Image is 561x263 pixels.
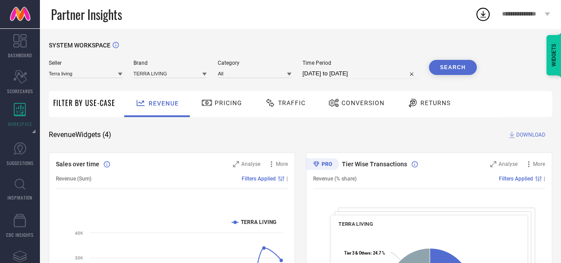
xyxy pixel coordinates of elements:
span: | [544,176,545,182]
span: Analyse [241,161,260,167]
input: Select time period [302,68,418,79]
span: SYSTEM WORKSPACE [49,42,110,49]
text: : 24.7 % [344,251,385,255]
span: Traffic [278,99,306,106]
span: CDC INSIGHTS [6,232,34,238]
span: Revenue (% share) [313,176,357,182]
span: Analyse [498,161,518,167]
span: Tier Wise Transactions [342,161,407,168]
span: DOWNLOAD [516,130,545,139]
svg: Zoom [490,161,496,167]
span: SCORECARDS [7,88,33,94]
span: WORKSPACE [8,121,32,127]
span: Time Period [302,60,418,66]
span: Partner Insights [51,5,122,24]
button: Search [429,60,477,75]
span: More [276,161,288,167]
div: Premium [306,158,339,172]
span: Brand [133,60,207,66]
span: SUGGESTIONS [7,160,34,166]
span: Filters Applied [499,176,533,182]
span: Revenue Widgets ( 4 ) [49,130,111,139]
span: Pricing [215,99,242,106]
div: Open download list [475,6,491,22]
span: | [286,176,288,182]
text: 40K [75,231,83,236]
span: Sales over time [56,161,99,168]
span: More [533,161,545,167]
span: TERRA LIVING [338,221,373,227]
span: Filters Applied [242,176,276,182]
svg: Zoom [233,161,239,167]
text: 30K [75,255,83,260]
span: Conversion [341,99,384,106]
span: Returns [420,99,451,106]
text: TERRA LIVING [241,219,276,225]
span: DASHBOARD [8,52,32,59]
span: Revenue [149,100,179,107]
span: Category [218,60,291,66]
span: Revenue (Sum) [56,176,91,182]
span: Filter By Use-Case [53,98,115,108]
span: Seller [49,60,122,66]
tspan: Tier 3 & Others [344,251,371,255]
span: INSPIRATION [8,194,32,201]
